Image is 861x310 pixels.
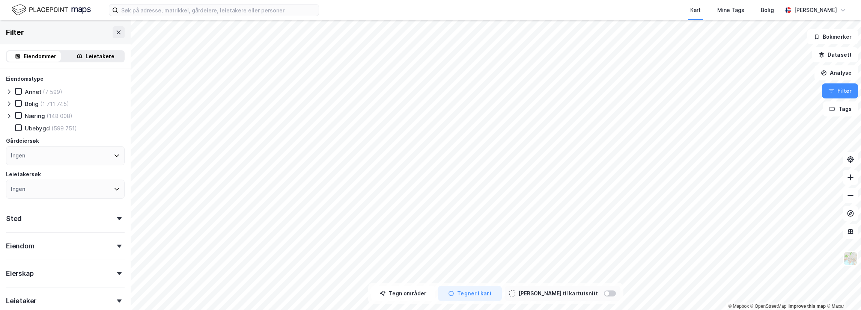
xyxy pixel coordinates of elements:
div: Næring [25,112,45,119]
button: Filter [822,83,858,98]
div: Annet [25,88,41,95]
a: Mapbox [728,304,749,309]
div: Eiendomstype [6,74,44,83]
div: [PERSON_NAME] [794,6,837,15]
button: Analyse [814,65,858,80]
div: Leietakere [86,52,114,61]
div: Ubebygd [25,125,50,132]
button: Tegn områder [371,286,435,301]
button: Bokmerker [807,29,858,44]
div: (599 751) [51,125,77,132]
img: logo.f888ab2527a4732fd821a326f86c7f29.svg [12,3,91,17]
img: Z [843,251,858,266]
div: Eierskap [6,269,33,278]
div: Filter [6,26,24,38]
button: Tags [823,101,858,116]
div: Leietakersøk [6,170,41,179]
div: Mine Tags [717,6,744,15]
div: Kontrollprogram for chat [823,274,861,310]
div: Eiendom [6,242,35,251]
a: OpenStreetMap [750,304,787,309]
div: Kart [690,6,701,15]
div: [PERSON_NAME] til kartutsnitt [518,289,598,298]
div: Gårdeiersøk [6,136,39,145]
div: Bolig [25,100,39,107]
iframe: Chat Widget [823,274,861,310]
div: Eiendommer [24,52,56,61]
button: Datasett [812,47,858,62]
div: Ingen [11,151,25,160]
div: (7 599) [43,88,62,95]
div: (148 008) [47,112,72,119]
div: Ingen [11,184,25,194]
input: Søk på adresse, matrikkel, gårdeiere, leietakere eller personer [118,5,319,16]
div: Sted [6,214,22,223]
button: Tegner i kart [438,286,502,301]
div: Bolig [761,6,774,15]
div: (1 711 745) [40,100,69,107]
a: Improve this map [789,304,826,309]
div: Leietaker [6,296,36,305]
